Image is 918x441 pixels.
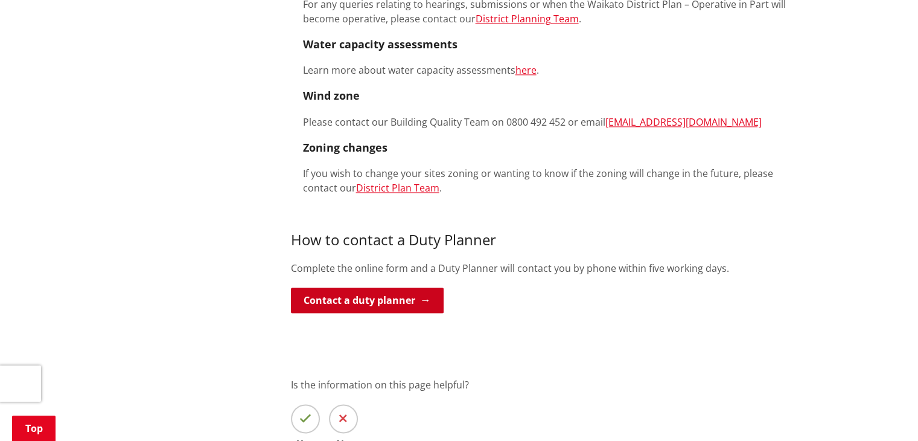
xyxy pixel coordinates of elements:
[303,63,793,77] p: Learn more about water capacity assessments .
[291,288,444,313] a: Contact a duty planner
[303,88,360,103] strong: Wind zone
[356,181,439,195] a: District Plan Team
[862,390,906,434] iframe: Messenger Launcher
[291,261,805,275] p: Complete the online form and a Duty Planner will contact you by phone within five working days.
[515,63,537,77] a: here
[476,12,579,25] a: District Planning Team
[303,115,793,129] p: Please contact our Building Quality Team on 0800 492 452 or email
[12,416,56,441] a: Top
[291,378,805,392] p: Is the information on this page helpful?
[605,115,762,129] a: [EMAIL_ADDRESS][DOMAIN_NAME]
[303,37,457,51] strong: Water capacity assessments
[303,166,793,195] p: If you wish to change your sites zoning or wanting to know if the zoning will change in the futur...
[291,231,805,249] h3: How to contact a Duty Planner
[303,140,387,155] strong: Zoning changes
